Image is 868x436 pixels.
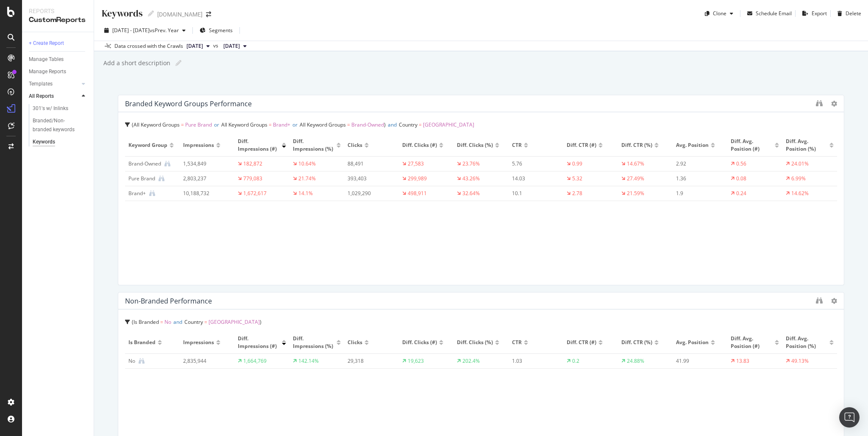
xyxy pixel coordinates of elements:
[348,190,391,197] div: 1,029,290
[243,190,267,197] div: 1,672,617
[128,175,155,182] div: Pure Brand
[567,141,596,149] span: Diff. CTR (#)
[462,175,480,182] div: 43.26%
[676,190,719,197] div: 1.9
[209,318,260,326] span: [GEOGRAPHIC_DATA]
[292,121,298,128] span: or
[196,24,236,37] button: Segments
[29,80,53,88] div: Templates
[676,141,709,149] span: Avg. Position
[791,190,809,197] div: 14.62%
[736,160,746,168] div: 0.56
[33,116,82,134] div: Branded/Non-branded keywords
[128,190,146,197] div: Brand+
[298,357,319,365] div: 142.14%
[33,104,68,113] div: 301's w/ Inlinks
[243,160,262,168] div: 182,872
[676,339,709,346] span: Avg. Position
[512,141,522,149] span: CTR
[621,339,652,346] span: Diff. CTR (%)
[186,42,203,50] span: 2025 May. 28th
[103,59,170,67] div: Add a short description
[457,339,493,346] span: Diff. Clicks (%)
[791,175,806,182] div: 6.99%
[29,92,79,101] a: All Reports
[183,190,226,197] div: 10,188,732
[160,318,163,326] span: =
[101,7,143,20] div: Keywords
[206,11,211,17] div: arrow-right-arrow-left
[408,357,424,365] div: 19,623
[713,10,726,17] div: Clone
[213,42,220,50] span: vs
[183,357,226,365] div: 2,835,944
[220,41,250,51] button: [DATE]
[273,121,290,128] span: Brand+
[134,318,159,326] span: Is Branded
[348,141,362,149] span: Clicks
[731,335,772,350] span: Diff. Avg. Position (#)
[164,318,171,326] span: No
[175,60,181,66] i: Edit report name
[402,141,437,149] span: Diff. Clicks (#)
[29,55,88,64] a: Manage Tables
[791,160,809,168] div: 24.01%
[101,24,189,37] button: [DATE] - [DATE]vsPrev. Year
[114,42,183,50] div: Data crossed with the Crawls
[183,41,213,51] button: [DATE]
[812,10,827,17] div: Export
[399,121,417,128] span: Country
[408,175,427,182] div: 299,989
[572,190,582,197] div: 2.78
[33,138,55,146] div: Keywords
[29,39,64,48] div: + Create Report
[184,318,203,326] span: Country
[621,141,652,149] span: Diff. CTR (%)
[627,357,644,365] div: 24.88%
[756,10,792,17] div: Schedule Email
[29,7,87,15] div: Reports
[512,175,555,182] div: 14.03
[816,297,823,304] div: binoculars
[701,7,737,20] button: Clone
[29,92,54,101] div: All Reports
[183,141,214,149] span: Impressions
[786,138,827,153] span: Diff. Avg. Position (%)
[462,357,480,365] div: 202.4%
[33,104,88,113] a: 301's w/ Inlinks
[300,121,346,128] span: All Keyword Groups
[402,339,437,346] span: Diff. Clicks (#)
[112,27,150,34] span: [DATE] - [DATE]
[148,11,154,17] i: Edit report name
[269,121,272,128] span: =
[736,190,746,197] div: 0.24
[839,407,860,428] div: Open Intercom Messenger
[238,138,279,153] span: Diff. Impressions (#)
[128,357,135,365] div: No
[512,190,555,197] div: 10.1
[209,27,233,34] span: Segments
[736,175,746,182] div: 0.08
[512,339,522,346] span: CTR
[243,175,262,182] div: 779,083
[816,100,823,107] div: binoculars
[298,190,313,197] div: 14.1%
[408,160,424,168] div: 27,583
[567,339,596,346] span: Diff. CTR (#)
[293,335,334,350] span: Diff. Impressions (%)
[408,190,427,197] div: 498,911
[29,39,88,48] a: + Create Report
[348,175,391,182] div: 393,403
[29,67,66,76] div: Manage Reports
[846,10,861,17] div: Delete
[419,121,422,128] span: =
[221,121,267,128] span: All Keyword Groups
[572,160,582,168] div: 0.99
[786,335,827,350] span: Diff. Avg. Position (%)
[150,27,179,34] span: vs Prev. Year
[388,121,397,128] span: and
[214,121,219,128] span: or
[128,160,161,168] div: Brand-Owned
[572,357,579,365] div: 0.2
[348,357,391,365] div: 29,318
